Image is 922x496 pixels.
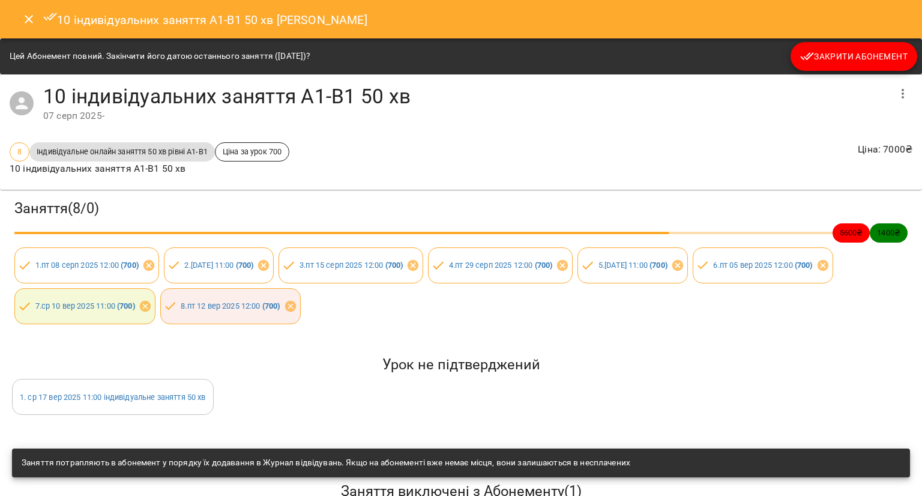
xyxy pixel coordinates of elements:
[215,146,289,157] span: Ціна за урок 700
[649,261,667,270] b: ( 700 )
[35,261,139,270] a: 1.пт 08 серп 2025 12:00 (700)
[22,452,630,474] div: Заняття потрапляють в абонемент у порядку їх додавання в Журнал відвідувань. Якщо на абонементі в...
[262,301,280,310] b: ( 700 )
[181,301,280,310] a: 8.пт 12 вер 2025 12:00 (700)
[10,162,289,176] p: 10 індивідуальних заняття А1-В1 50 хв
[795,261,813,270] b: ( 700 )
[858,142,912,157] p: Ціна : 7000 ₴
[14,199,908,218] h3: Заняття ( 8 / 0 )
[164,247,274,283] div: 2.[DATE] 11:00 (700)
[535,261,553,270] b: ( 700 )
[300,261,403,270] a: 3.пт 15 серп 2025 12:00 (700)
[279,247,423,283] div: 3.пт 15 серп 2025 12:00 (700)
[184,261,253,270] a: 2.[DATE] 11:00 (700)
[10,46,310,67] div: Цей Абонемент повний. Закінчити його датою останнього заняття ([DATE])?
[693,247,833,283] div: 6.пт 05 вер 2025 12:00 (700)
[29,146,215,157] span: Індивідуальне онлайн заняття 50 хв рівні А1-В1
[117,301,135,310] b: ( 700 )
[35,301,135,310] a: 7.ср 10 вер 2025 11:00 (700)
[385,261,403,270] b: ( 700 )
[598,261,667,270] a: 5.[DATE] 11:00 (700)
[236,261,254,270] b: ( 700 )
[121,261,139,270] b: ( 700 )
[791,42,917,71] button: Закрити Абонемент
[833,227,870,238] span: 5600 ₴
[12,355,910,374] h5: Урок не підтверджений
[43,109,888,123] div: 07 серп 2025 -
[14,5,43,34] button: Close
[160,288,301,324] div: 8.пт 12 вер 2025 12:00 (700)
[43,84,888,109] h4: 10 індивідуальних заняття А1-В1 50 хв
[14,288,155,324] div: 7.ср 10 вер 2025 11:00 (700)
[800,49,908,64] span: Закрити Абонемент
[713,261,812,270] a: 6.пт 05 вер 2025 12:00 (700)
[43,10,367,29] h6: 10 індивідуальних заняття А1-В1 50 хв [PERSON_NAME]
[577,247,688,283] div: 5.[DATE] 11:00 (700)
[20,393,206,402] a: 1. ср 17 вер 2025 11:00 індивідуальне заняття 50 хв
[428,247,573,283] div: 4.пт 29 серп 2025 12:00 (700)
[870,227,908,238] span: 1400 ₴
[14,247,159,283] div: 1.пт 08 серп 2025 12:00 (700)
[10,146,29,157] span: 8
[449,261,552,270] a: 4.пт 29 серп 2025 12:00 (700)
